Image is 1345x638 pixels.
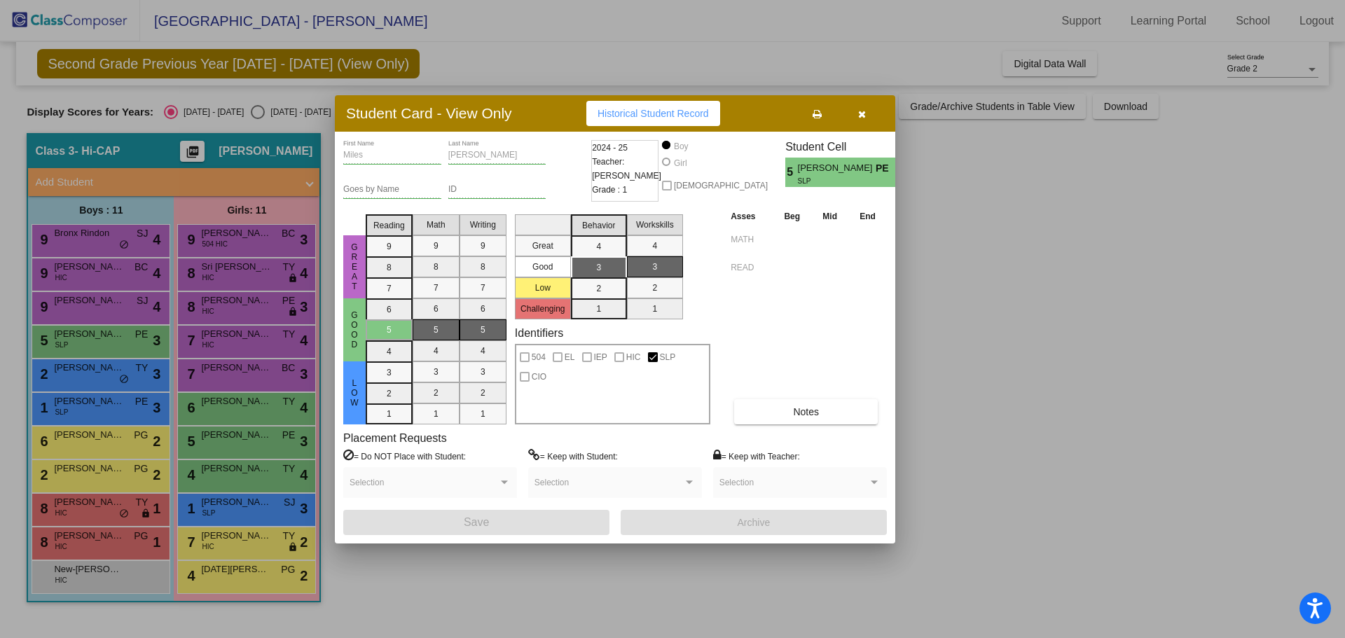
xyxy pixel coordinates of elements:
span: HIC [626,349,641,366]
span: Great [348,242,361,291]
span: 5 [785,164,797,181]
span: Historical Student Record [598,108,709,119]
span: SLP [660,349,676,366]
input: goes by name [343,185,441,195]
span: Archive [738,517,771,528]
span: PE [876,161,895,176]
label: Placement Requests [343,431,447,445]
span: IEP [594,349,607,366]
span: Teacher: [PERSON_NAME] [592,155,661,183]
th: Beg [773,209,811,224]
label: = Do NOT Place with Student: [343,449,466,463]
span: Save [464,516,489,528]
span: 2024 - 25 [592,141,628,155]
span: [PERSON_NAME] [798,161,876,176]
input: assessment [731,229,769,250]
div: Girl [673,157,687,169]
span: Grade : 1 [592,183,627,197]
span: EL [565,349,575,366]
div: Boy [673,140,689,153]
h3: Student Cell [785,140,907,153]
button: Save [343,510,609,535]
th: Asses [727,209,773,224]
th: End [848,209,887,224]
label: Identifiers [515,326,563,340]
span: Notes [793,406,819,417]
span: 504 [532,349,546,366]
span: Low [348,378,361,408]
button: Notes [734,399,878,424]
button: Historical Student Record [586,101,720,126]
h3: Student Card - View Only [346,104,512,122]
span: 3 [895,164,907,181]
span: SLP [798,176,866,186]
th: Mid [811,209,848,224]
input: assessment [731,257,769,278]
span: Good [348,310,361,349]
button: Archive [621,510,887,535]
label: = Keep with Student: [528,449,618,463]
label: = Keep with Teacher: [713,449,800,463]
span: CIO [532,368,546,385]
span: [DEMOGRAPHIC_DATA] [674,177,768,194]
